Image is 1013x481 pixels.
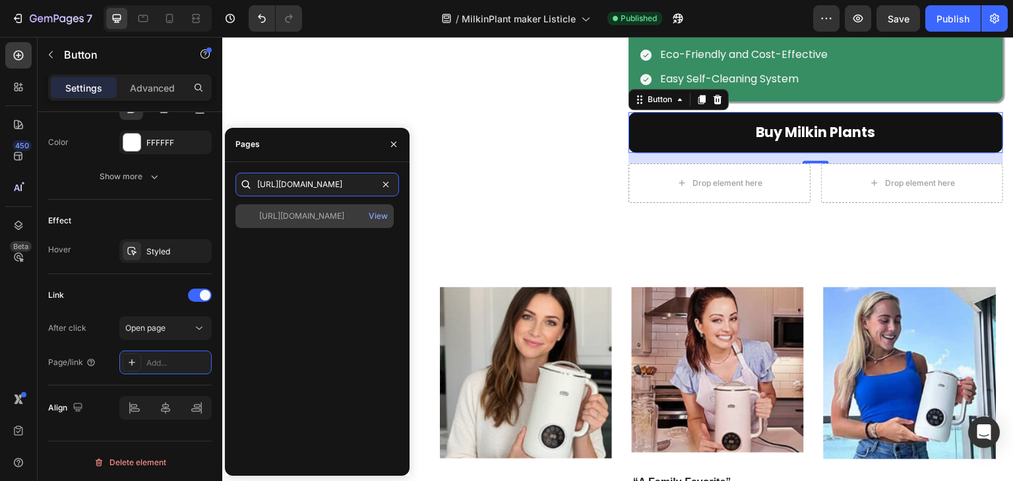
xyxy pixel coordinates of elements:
div: Styled [146,246,208,258]
button: Delete element [48,452,212,473]
span: Save [888,13,909,24]
div: Add... [146,357,208,369]
div: Show more [100,170,161,183]
p: Button [64,47,176,63]
div: Page/link [48,356,96,368]
div: View [369,210,388,222]
iframe: Design area [222,37,1013,481]
div: Hover [48,244,71,256]
button: Show more [48,165,212,188]
div: Color [48,136,69,148]
div: Delete element [94,455,166,470]
p: Buy Milkin Plants [534,83,654,108]
button: 7 [5,5,98,32]
div: Effect [48,215,71,227]
div: Open Intercom Messenger [968,416,1000,448]
div: Align [48,399,86,417]
img: Alt Image [601,250,774,422]
div: Pages [235,138,260,150]
strong: “A Family Favorite” [411,440,509,451]
button: <p>Buy Milkin Plants</p> [406,75,781,116]
span: Published [621,13,657,24]
p: Settings [65,81,102,95]
div: After click [48,322,86,334]
div: FFFFFF [146,137,208,149]
button: Save [876,5,920,32]
span: Open page [125,323,166,333]
div: Drop element here [470,141,540,152]
div: Link [48,289,64,301]
button: Open page [119,316,212,340]
button: View [368,207,388,225]
input: Insert link or search [235,173,399,196]
span: / [456,12,459,26]
div: Drop element here [663,141,733,152]
span: MilkinPlant maker Listicle [462,12,576,26]
div: 450 [13,140,32,151]
button: Publish [925,5,981,32]
div: Undo/Redo [249,5,302,32]
p: 7 [86,11,92,26]
img: Alt Image [410,250,582,416]
div: Beta [10,241,32,252]
p: Advanced [130,81,175,95]
div: [URL][DOMAIN_NAME] [259,210,344,222]
img: Alt Image [218,250,390,422]
div: Publish [936,12,969,26]
p: What Our Customers Are Saying [11,295,197,398]
p: 5000+ 5 Star reviews [11,266,197,282]
div: Button [423,57,452,69]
